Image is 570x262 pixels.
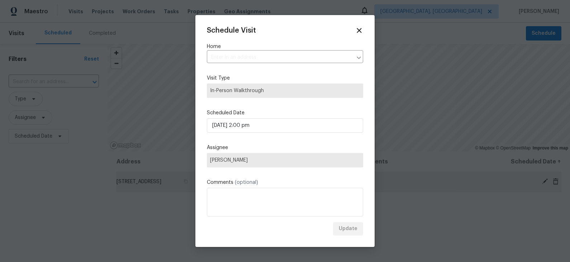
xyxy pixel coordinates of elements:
[207,179,363,186] label: Comments
[207,52,352,63] input: Enter in an address
[355,27,363,34] span: Close
[207,75,363,82] label: Visit Type
[207,144,363,151] label: Assignee
[210,157,360,163] span: [PERSON_NAME]
[235,180,258,185] span: (optional)
[207,43,363,50] label: Home
[207,27,256,34] span: Schedule Visit
[207,109,363,116] label: Scheduled Date
[210,87,360,94] span: In-Person Walkthrough
[207,118,363,133] input: M/D/YYYY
